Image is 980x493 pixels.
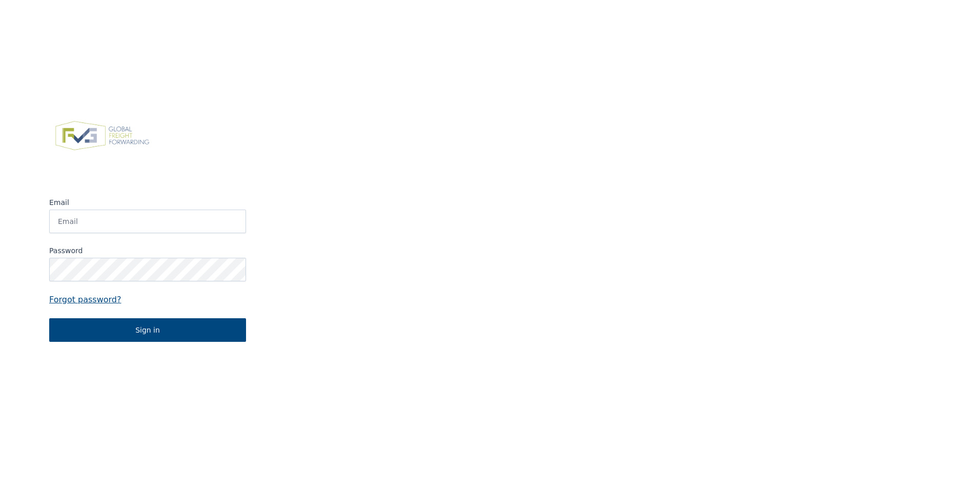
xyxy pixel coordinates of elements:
[49,245,246,256] label: Password
[49,294,246,306] a: Forgot password?
[49,197,246,208] label: Email
[49,115,155,156] img: FVG - Global freight forwarding
[49,318,246,342] button: Sign in
[49,210,246,233] input: Email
